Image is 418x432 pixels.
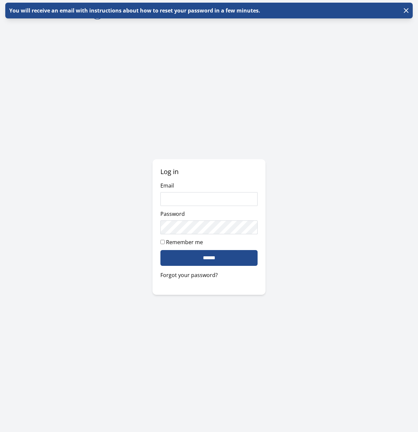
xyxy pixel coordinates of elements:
label: Email [160,182,174,189]
label: Password [160,210,185,217]
a: Forgot your password? [160,271,258,279]
h2: Log in [160,167,258,176]
label: Remember me [166,239,203,246]
p: You will receive an email with instructions about how to reset your password in a few minutes. [8,7,260,14]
